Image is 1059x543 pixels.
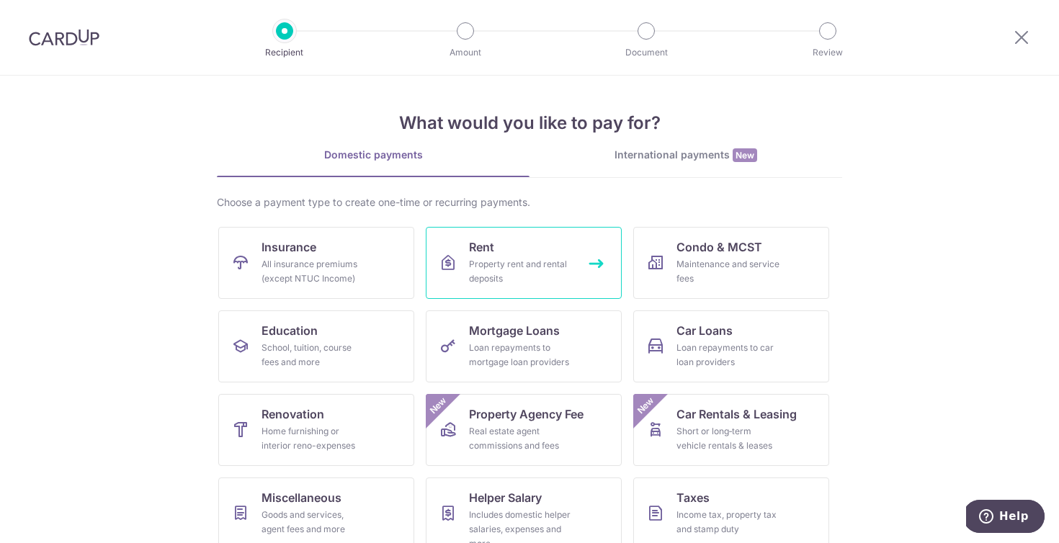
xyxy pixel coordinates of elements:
[469,341,573,369] div: Loan repayments to mortgage loan providers
[412,45,519,60] p: Amount
[426,227,622,299] a: RentProperty rent and rental deposits
[634,394,658,418] span: New
[469,489,542,506] span: Helper Salary
[469,322,560,339] span: Mortgage Loans
[676,238,762,256] span: Condo & MCST
[218,394,414,466] a: RenovationHome furnishing or interior reno-expenses
[676,341,780,369] div: Loan repayments to car loan providers
[33,10,63,23] span: Help
[676,508,780,537] div: Income tax, property tax and stamp duty
[262,322,318,339] span: Education
[676,405,797,423] span: Car Rentals & Leasing
[593,45,700,60] p: Document
[218,227,414,299] a: InsuranceAll insurance premiums (except NTUC Income)
[231,45,338,60] p: Recipient
[633,394,829,466] a: Car Rentals & LeasingShort or long‑term vehicle rentals & leasesNew
[469,238,494,256] span: Rent
[262,405,324,423] span: Renovation
[774,45,881,60] p: Review
[262,238,316,256] span: Insurance
[676,424,780,453] div: Short or long‑term vehicle rentals & leases
[262,257,365,286] div: All insurance premiums (except NTUC Income)
[262,489,341,506] span: Miscellaneous
[262,508,365,537] div: Goods and services, agent fees and more
[217,148,529,162] div: Domestic payments
[469,405,584,423] span: Property Agency Fee
[262,341,365,369] div: School, tuition, course fees and more
[966,500,1045,536] iframe: Opens a widget where you can find more information
[733,148,757,162] span: New
[676,489,710,506] span: Taxes
[529,148,842,163] div: International payments
[426,394,622,466] a: Property Agency FeeReal estate agent commissions and feesNew
[633,227,829,299] a: Condo & MCSTMaintenance and service fees
[426,394,450,418] span: New
[676,322,733,339] span: Car Loans
[469,424,573,453] div: Real estate agent commissions and fees
[218,310,414,382] a: EducationSchool, tuition, course fees and more
[262,424,365,453] div: Home furnishing or interior reno-expenses
[426,310,622,382] a: Mortgage LoansLoan repayments to mortgage loan providers
[217,195,842,210] div: Choose a payment type to create one-time or recurring payments.
[217,110,842,136] h4: What would you like to pay for?
[633,310,829,382] a: Car LoansLoan repayments to car loan providers
[29,29,99,46] img: CardUp
[469,257,573,286] div: Property rent and rental deposits
[676,257,780,286] div: Maintenance and service fees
